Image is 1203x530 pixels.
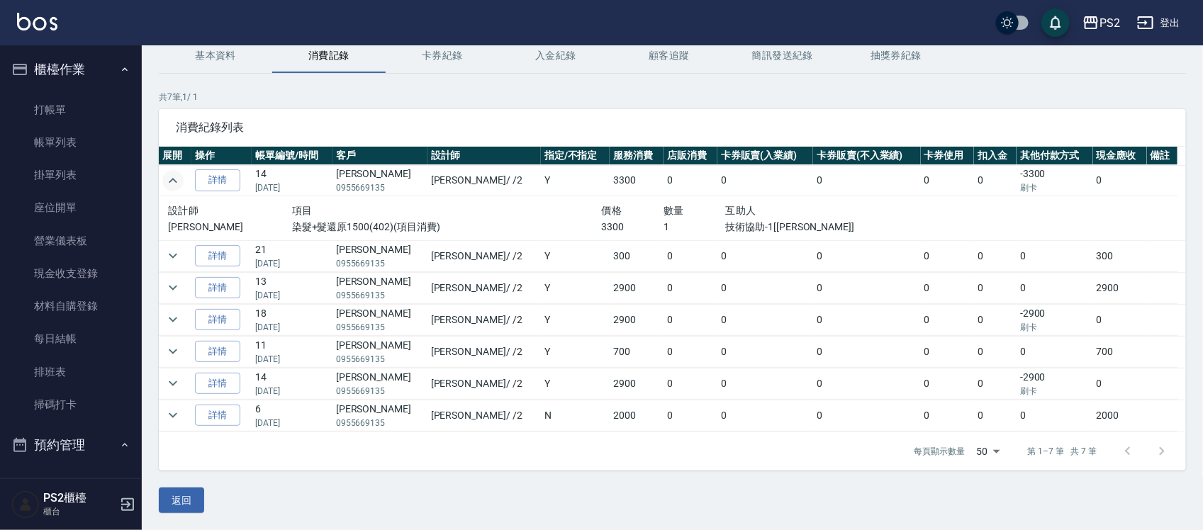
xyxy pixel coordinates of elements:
td: 0 [974,240,1017,271]
td: 0 [921,400,975,431]
a: 打帳單 [6,94,136,126]
td: 0 [1017,240,1093,271]
th: 帳單編號/時間 [252,147,332,165]
td: 700 [610,336,664,367]
th: 備註 [1147,147,1178,165]
td: 0 [921,368,975,399]
button: 基本資料 [159,39,272,73]
td: 18 [252,304,332,335]
td: 0 [974,304,1017,335]
td: 0 [1093,304,1147,335]
td: 0 [664,272,717,303]
a: 座位開單 [6,191,136,224]
td: 0 [1017,272,1093,303]
td: 13 [252,272,332,303]
h5: PS2櫃檯 [43,491,116,505]
td: Y [541,272,610,303]
td: 0 [664,400,717,431]
th: 現金應收 [1093,147,1147,165]
td: 0 [813,368,920,399]
p: [DATE] [255,353,329,366]
td: 0 [1017,336,1093,367]
td: [PERSON_NAME] [332,304,427,335]
p: 0955669135 [336,257,424,270]
td: 0 [717,400,813,431]
p: 0955669135 [336,417,424,429]
th: 其他付款方式 [1017,147,1093,165]
p: [DATE] [255,289,329,302]
td: -2900 [1017,368,1093,399]
button: PS2 [1077,9,1126,38]
p: 刷卡 [1020,385,1090,397]
button: 消費記錄 [272,39,386,73]
th: 展開 [159,147,191,165]
a: 現金收支登錄 [6,257,136,290]
th: 設計師 [427,147,541,165]
td: [PERSON_NAME] / /2 [427,400,541,431]
a: 詳情 [195,169,240,191]
p: [DATE] [255,181,329,194]
p: [DATE] [255,257,329,270]
p: 刷卡 [1020,321,1090,334]
td: [PERSON_NAME] [332,368,427,399]
td: Y [541,165,610,196]
td: 0 [921,336,975,367]
td: 0 [813,272,920,303]
button: expand row [162,341,184,362]
td: [PERSON_NAME] [332,336,427,367]
td: 0 [921,240,975,271]
td: 0 [974,336,1017,367]
td: -2900 [1017,304,1093,335]
td: 0 [974,272,1017,303]
td: [PERSON_NAME] [332,272,427,303]
td: 0 [717,165,813,196]
a: 詳情 [195,405,240,427]
th: 卡券使用 [921,147,975,165]
td: 0 [921,165,975,196]
span: 消費紀錄列表 [176,120,1169,135]
button: 顧客追蹤 [612,39,726,73]
p: 技術協助-1[[PERSON_NAME]] [725,220,911,235]
p: 染髮+髮還原1500(402)(項目消費) [292,220,602,235]
div: PS2 [1100,14,1120,32]
p: [DATE] [255,417,329,429]
p: 0955669135 [336,385,424,397]
p: 0955669135 [336,181,424,194]
button: 卡券紀錄 [386,39,499,73]
td: 0 [1093,368,1147,399]
td: Y [541,304,610,335]
td: 14 [252,368,332,399]
td: Y [541,368,610,399]
td: 21 [252,240,332,271]
div: 50 [971,432,1005,470]
td: 0 [717,368,813,399]
a: 帳單列表 [6,126,136,159]
p: [PERSON_NAME] [168,220,292,235]
td: [PERSON_NAME] [332,165,427,196]
td: 700 [1093,336,1147,367]
a: 掃碼打卡 [6,388,136,421]
span: 價格 [602,205,622,216]
td: 0 [813,400,920,431]
a: 詳情 [195,373,240,395]
td: Y [541,240,610,271]
button: expand row [162,309,184,330]
td: 2900 [610,304,664,335]
td: 0 [717,304,813,335]
th: 卡券販賣(入業績) [717,147,813,165]
td: 300 [1093,240,1147,271]
td: 2900 [610,368,664,399]
td: 3300 [610,165,664,196]
td: 0 [974,165,1017,196]
td: 0 [664,336,717,367]
td: -3300 [1017,165,1093,196]
td: 0 [717,240,813,271]
td: 0 [1017,400,1093,431]
td: 2900 [610,272,664,303]
p: 3300 [602,220,664,235]
button: 預約管理 [6,427,136,463]
p: 每頁顯示數量 [914,445,966,458]
td: 0 [921,304,975,335]
td: 2900 [1093,272,1147,303]
td: 0 [717,336,813,367]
